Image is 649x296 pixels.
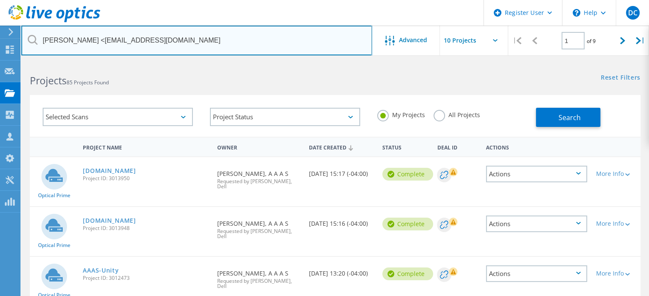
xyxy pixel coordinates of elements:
[83,218,136,224] a: [DOMAIN_NAME]
[213,157,305,198] div: [PERSON_NAME], A A A S
[628,9,637,16] span: DC
[217,279,300,289] span: Requested by [PERSON_NAME], Dell
[21,26,372,55] input: Search projects by name, owner, ID, company, etc
[433,139,481,155] div: Deal Id
[596,270,636,276] div: More Info
[587,37,596,45] span: of 9
[67,79,109,86] span: 85 Projects Found
[83,267,119,273] a: AAAS-Unity
[596,171,636,177] div: More Info
[305,157,378,185] div: [DATE] 15:17 (-04:00)
[83,176,209,181] span: Project ID: 3013950
[83,226,209,231] span: Project ID: 3013948
[508,26,526,56] div: |
[482,139,592,155] div: Actions
[83,276,209,281] span: Project ID: 3012473
[596,221,636,227] div: More Info
[38,243,70,248] span: Optical Prime
[382,218,433,230] div: Complete
[38,193,70,198] span: Optical Prime
[378,139,433,155] div: Status
[217,229,300,239] span: Requested by [PERSON_NAME], Dell
[559,113,581,122] span: Search
[83,168,136,174] a: [DOMAIN_NAME]
[399,37,427,43] span: Advanced
[382,168,433,181] div: Complete
[632,26,649,56] div: |
[377,110,425,118] label: My Projects
[382,267,433,280] div: Complete
[210,108,360,126] div: Project Status
[305,257,378,285] div: [DATE] 13:20 (-04:00)
[486,166,588,182] div: Actions
[9,18,100,24] a: Live Optics Dashboard
[573,9,580,17] svg: \n
[305,139,378,155] div: Date Created
[486,216,588,232] div: Actions
[43,108,193,126] div: Selected Scans
[486,265,588,282] div: Actions
[601,75,640,82] a: Reset Filters
[213,139,305,155] div: Owner
[217,179,300,189] span: Requested by [PERSON_NAME], Dell
[79,139,213,155] div: Project Name
[536,108,600,127] button: Search
[434,110,480,118] label: All Projects
[30,74,67,87] b: Projects
[305,207,378,235] div: [DATE] 15:16 (-04:00)
[213,207,305,247] div: [PERSON_NAME], A A A S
